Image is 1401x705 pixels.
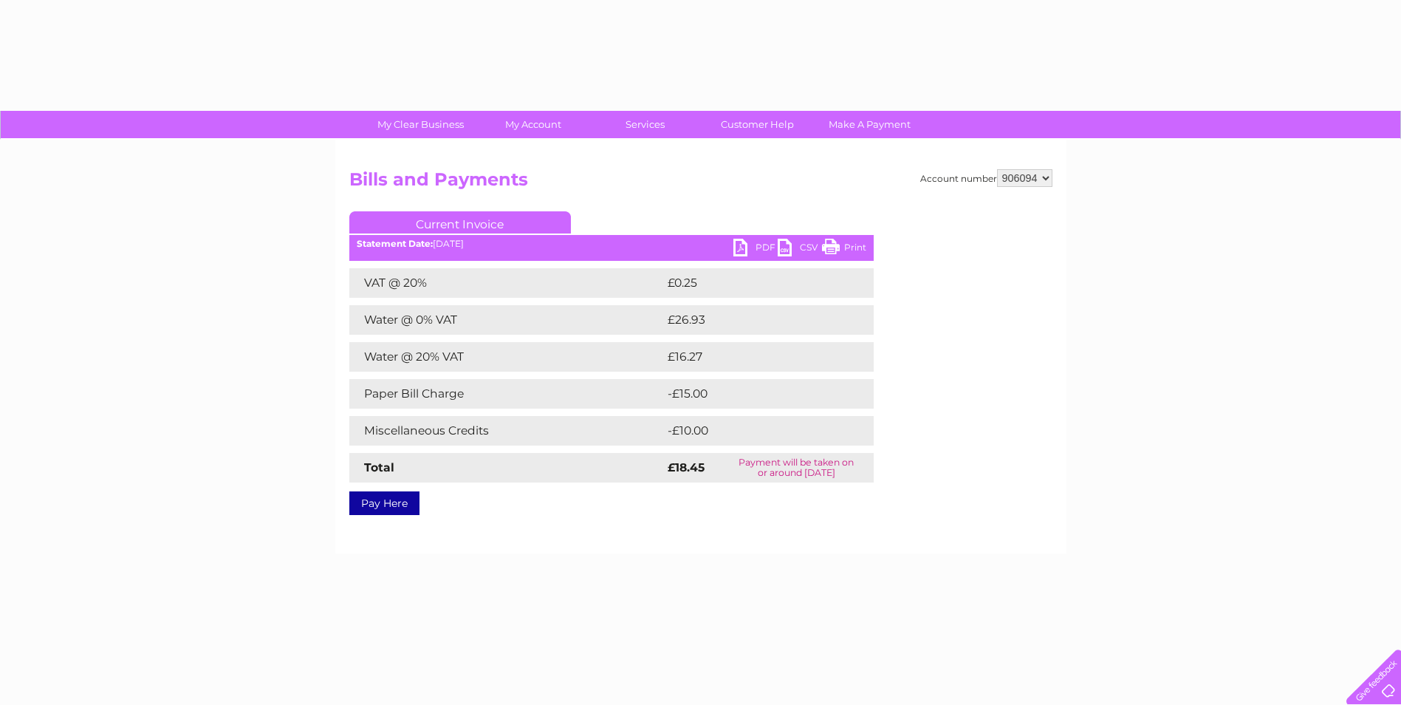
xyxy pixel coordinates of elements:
strong: Total [364,460,394,474]
a: Current Invoice [349,211,571,234]
a: My Account [472,111,594,138]
td: VAT @ 20% [349,268,664,298]
td: £0.25 [664,268,839,298]
td: Water @ 0% VAT [349,305,664,335]
div: Account number [920,169,1052,187]
a: Pay Here [349,491,419,515]
a: Services [584,111,706,138]
td: -£10.00 [664,416,846,446]
td: £26.93 [664,305,844,335]
td: Paper Bill Charge [349,379,664,409]
strong: £18.45 [668,460,705,474]
a: Print [822,239,866,260]
a: CSV [778,239,822,260]
h2: Bills and Payments [349,169,1052,197]
td: -£15.00 [664,379,846,409]
a: PDF [733,239,778,260]
td: Miscellaneous Credits [349,416,664,446]
td: Water @ 20% VAT [349,342,664,372]
a: Make A Payment [809,111,931,138]
b: Statement Date: [357,238,433,249]
a: My Clear Business [360,111,482,138]
td: Payment will be taken on or around [DATE] [719,453,874,483]
td: £16.27 [664,342,843,372]
a: Customer Help [696,111,818,138]
div: [DATE] [349,239,874,249]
